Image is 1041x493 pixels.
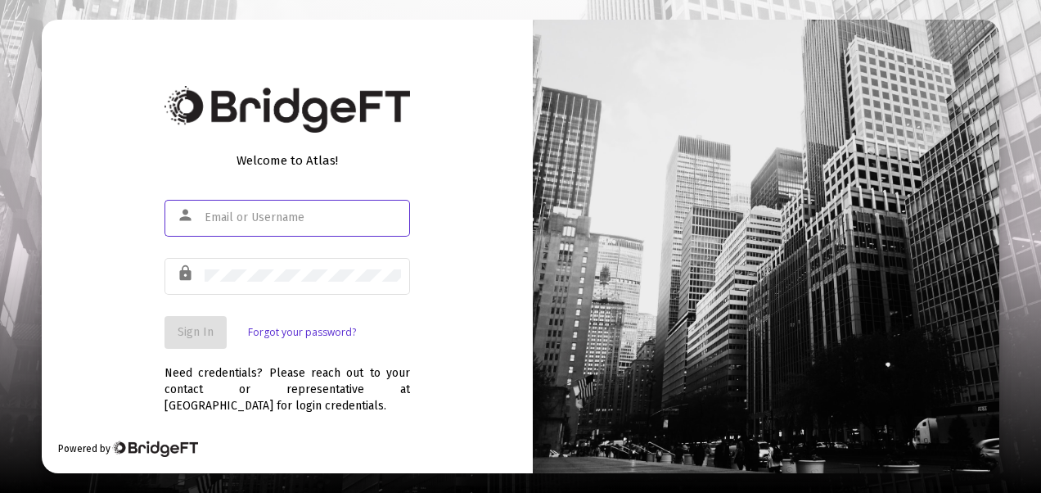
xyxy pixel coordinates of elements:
div: Welcome to Atlas! [164,152,410,169]
img: Bridge Financial Technology Logo [112,441,198,457]
span: Sign In [178,325,214,339]
img: Bridge Financial Technology Logo [164,86,410,133]
div: Powered by [58,441,198,457]
mat-icon: person [177,206,196,225]
div: Need credentials? Please reach out to your contact or representative at [GEOGRAPHIC_DATA] for log... [164,349,410,414]
a: Forgot your password? [248,324,356,341]
input: Email or Username [205,211,401,224]
button: Sign In [164,316,227,349]
mat-icon: lock [177,264,196,283]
